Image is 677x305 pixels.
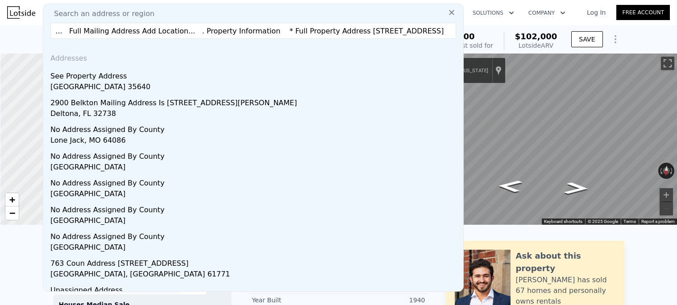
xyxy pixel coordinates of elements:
[515,32,557,41] span: $102,000
[515,41,557,50] div: Lotside ARV
[50,281,460,296] div: Unassigned Address
[465,5,521,21] button: Solutions
[50,108,460,121] div: Deltona, FL 32738
[50,228,460,242] div: No Address Assigned By County
[588,219,618,224] span: © 2025 Google
[50,135,460,148] div: Lone Jack, MO 64086
[544,218,582,225] button: Keyboard shortcuts
[521,5,573,21] button: Company
[50,242,460,255] div: [GEOGRAPHIC_DATA]
[576,8,616,17] a: Log In
[339,296,425,305] div: 1940
[658,163,663,179] button: Rotate counterclockwise
[47,8,154,19] span: Search an address or region
[50,148,460,162] div: No Address Assigned By County
[606,30,624,48] button: Show Options
[50,174,460,189] div: No Address Assigned By County
[50,189,460,201] div: [GEOGRAPHIC_DATA]
[420,41,493,50] div: Off Market, last sold for
[495,66,502,75] a: Show location on map
[670,163,675,179] button: Rotate clockwise
[50,201,460,215] div: No Address Assigned By County
[50,215,460,228] div: [GEOGRAPHIC_DATA]
[50,255,460,269] div: 763 Coun Address [STREET_ADDRESS]
[47,46,460,67] div: Addresses
[9,194,15,205] span: +
[641,219,675,224] a: Report a problem
[5,193,19,206] a: Zoom in
[7,6,35,19] img: Lotside
[660,202,673,215] button: Zoom out
[50,82,460,94] div: [GEOGRAPHIC_DATA] 35640
[516,250,615,275] div: Ask about this property
[660,188,673,202] button: Zoom in
[50,269,460,281] div: [GEOGRAPHIC_DATA], [GEOGRAPHIC_DATA] 61771
[662,162,670,179] button: Reset the view
[50,162,460,174] div: [GEOGRAPHIC_DATA]
[5,206,19,220] a: Zoom out
[9,207,15,218] span: −
[50,23,456,39] input: Enter an address, city, region, neighborhood or zip code
[487,177,533,195] path: Go East, E Avondale Ave
[623,219,636,224] a: Terms (opens in new tab)
[50,67,460,82] div: See Property Address
[554,179,599,198] path: Go West, E Avondale Ave
[50,94,460,108] div: 2900 Belkton Mailing Address Is [STREET_ADDRESS][PERSON_NAME]
[252,296,339,305] div: Year Built
[571,31,602,47] button: SAVE
[661,57,674,70] button: Toggle fullscreen view
[50,121,460,135] div: No Address Assigned By County
[616,5,670,20] a: Free Account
